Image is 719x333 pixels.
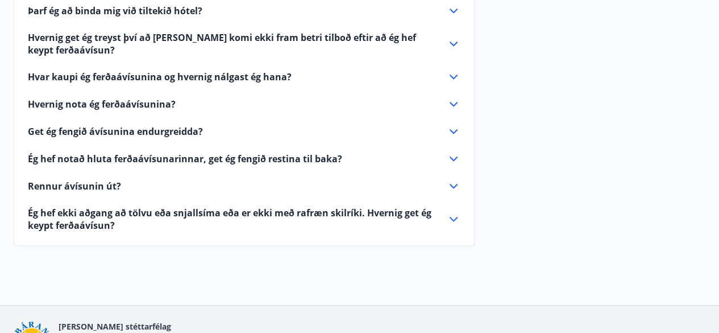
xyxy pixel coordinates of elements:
[28,5,202,17] span: Þarf ég að binda mig við tiltekið hótel?
[28,153,342,165] span: Ég hef notað hluta ferðaávísunarinnar, get ég fengið restina til baka?
[28,98,176,110] span: Hvernig nota ég ferðaávísunina?
[28,31,460,56] div: Hvernig get ég treyst því að [PERSON_NAME] komi ekki fram betri tilboð eftir að ég hef keypt ferð...
[28,125,203,138] span: Get ég fengið ávísunina endurgreidda?
[28,180,121,192] span: Rennur ávísunin út?
[28,179,460,193] div: Rennur ávísunin út?
[28,207,433,232] span: Ég hef ekki aðgang að tölvu eða snjallsíma eða er ekki með rafræn skilríki. Hvernig get ég keypt ...
[28,4,460,18] div: Þarf ég að binda mig við tiltekið hótel?
[28,71,292,83] span: Hvar kaupi ég ferðaávísunina og hvernig nálgast ég hana?
[28,207,460,232] div: Ég hef ekki aðgang að tölvu eða snjallsíma eða er ekki með rafræn skilríki. Hvernig get ég keypt ...
[28,125,460,138] div: Get ég fengið ávísunina endurgreidda?
[28,31,433,56] span: Hvernig get ég treyst því að [PERSON_NAME] komi ekki fram betri tilboð eftir að ég hef keypt ferð...
[28,152,460,166] div: Ég hef notað hluta ferðaávísunarinnar, get ég fengið restina til baka?
[59,321,171,332] span: [PERSON_NAME] stéttarfélag
[28,70,460,84] div: Hvar kaupi ég ferðaávísunina og hvernig nálgast ég hana?
[28,97,460,111] div: Hvernig nota ég ferðaávísunina?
